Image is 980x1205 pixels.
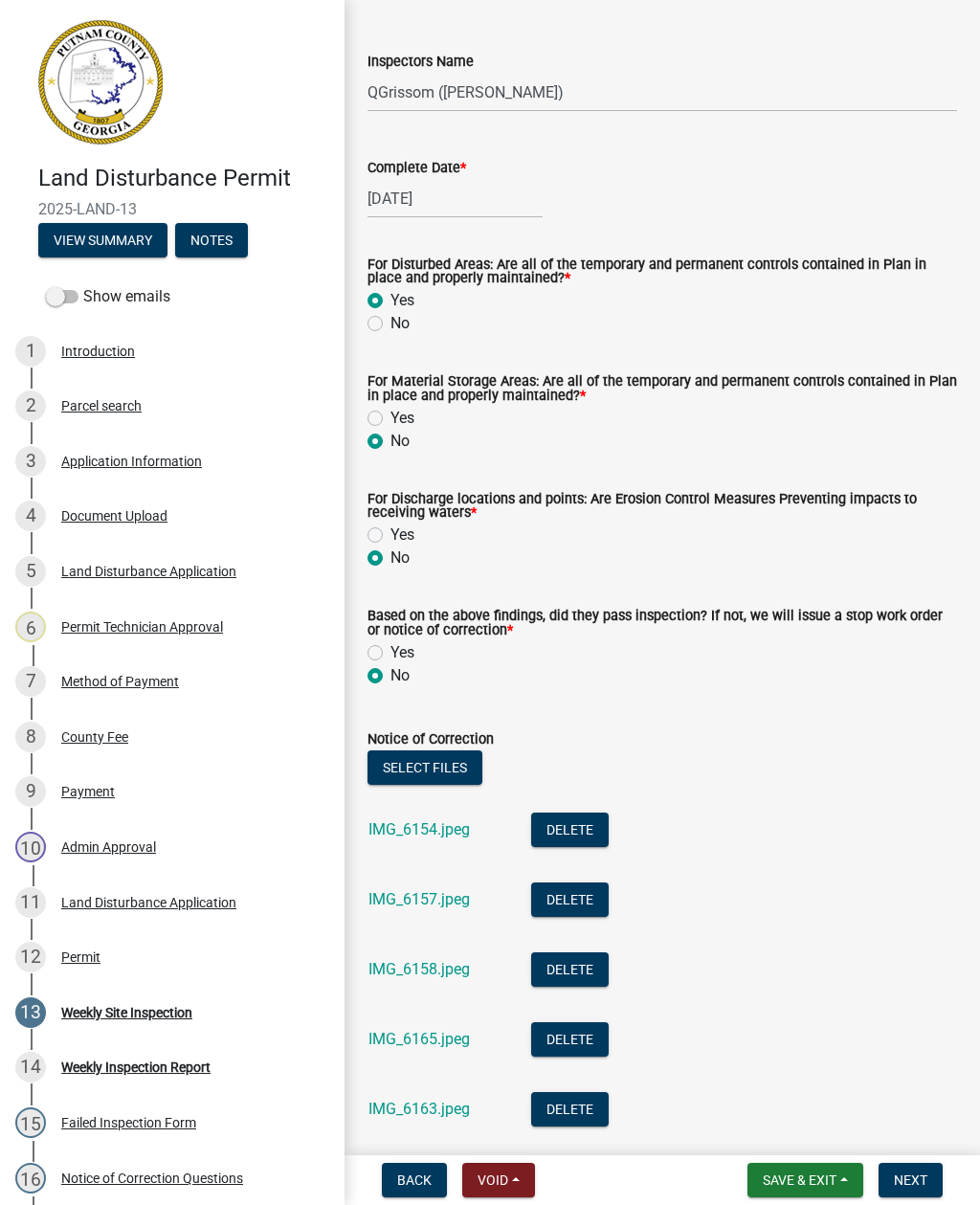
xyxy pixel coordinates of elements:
button: Delete [531,1022,609,1057]
span: Save & Exit [763,1172,836,1188]
div: Permit [61,950,100,964]
h4: Land Disturbance Permit [38,165,329,192]
img: Putnam County, Georgia [38,20,163,145]
div: Permit Technician Approval [61,620,223,634]
wm-modal-confirm: Delete Document [531,821,609,839]
div: Weekly Site Inspection [61,1006,192,1019]
label: For Discharge locations and points: Are Erosion Control Measures Preventing impacts to receiving ... [367,493,957,521]
a: IMG_6157.jpeg [368,890,470,908]
button: Next [879,1163,943,1197]
a: IMG_6158.jpeg [368,960,470,978]
span: 2025-LAND-13 [38,200,306,218]
div: Parcel search [61,399,142,413]
div: Land Disturbance Application [61,896,236,909]
div: 13 [15,997,46,1028]
div: Application Information [61,455,202,468]
label: Show emails [46,285,170,308]
label: Complete Date [367,162,466,175]
label: No [390,430,410,453]
label: Notice of Correction [367,733,494,747]
label: Inspectors Name [367,56,474,69]
div: 2 [15,391,46,421]
div: 10 [15,832,46,862]
div: 1 [15,336,46,367]
wm-modal-confirm: Delete Document [531,961,609,979]
label: No [390,664,410,687]
wm-modal-confirm: Delete Document [531,891,609,909]
wm-modal-confirm: Notes [175,234,248,249]
a: IMG_6163.jpeg [368,1100,470,1118]
div: Document Upload [61,509,167,523]
label: For Material Storage Areas: Are all of the temporary and permanent controls contained in Plan in ... [367,375,957,403]
wm-modal-confirm: Delete Document [531,1031,609,1049]
a: IMG_6154.jpeg [368,820,470,838]
button: Back [382,1163,447,1197]
div: Payment [61,785,115,798]
div: 12 [15,942,46,972]
span: Back [397,1172,432,1188]
label: Yes [390,407,414,430]
button: Delete [531,813,609,847]
button: View Summary [38,223,167,257]
div: Failed Inspection Form [61,1116,196,1129]
div: 9 [15,776,46,807]
label: For Disturbed Areas: Are all of the temporary and permanent controls contained in Plan in place a... [367,258,957,286]
button: Delete [531,882,609,917]
div: 16 [15,1163,46,1194]
div: 15 [15,1107,46,1138]
div: 11 [15,887,46,918]
div: Method of Payment [61,675,179,688]
label: No [390,547,410,569]
div: Weekly Inspection Report [61,1060,211,1074]
div: 6 [15,612,46,642]
button: Delete [531,1092,609,1127]
div: County Fee [61,730,128,744]
div: 8 [15,722,46,752]
input: mm/dd/yyyy [367,179,543,218]
div: 14 [15,1052,46,1082]
button: Void [462,1163,535,1197]
wm-modal-confirm: Summary [38,234,167,249]
span: Void [478,1172,508,1188]
button: Select files [367,750,482,785]
div: 4 [15,501,46,531]
label: Based on the above findings, did they pass inspection? If not, we will issue a stop work order or... [367,610,957,637]
div: Notice of Correction Questions [61,1172,243,1185]
label: No [390,312,410,335]
label: Yes [390,289,414,312]
button: Notes [175,223,248,257]
div: Land Disturbance Application [61,565,236,578]
div: 3 [15,446,46,477]
div: 5 [15,556,46,587]
button: Save & Exit [747,1163,863,1197]
label: Yes [390,641,414,664]
span: Next [894,1172,927,1188]
a: IMG_6165.jpeg [368,1030,470,1048]
button: Delete [531,952,609,987]
label: Yes [390,524,414,547]
div: Admin Approval [61,840,156,854]
div: Introduction [61,345,135,358]
div: 7 [15,666,46,697]
wm-modal-confirm: Delete Document [531,1101,609,1119]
